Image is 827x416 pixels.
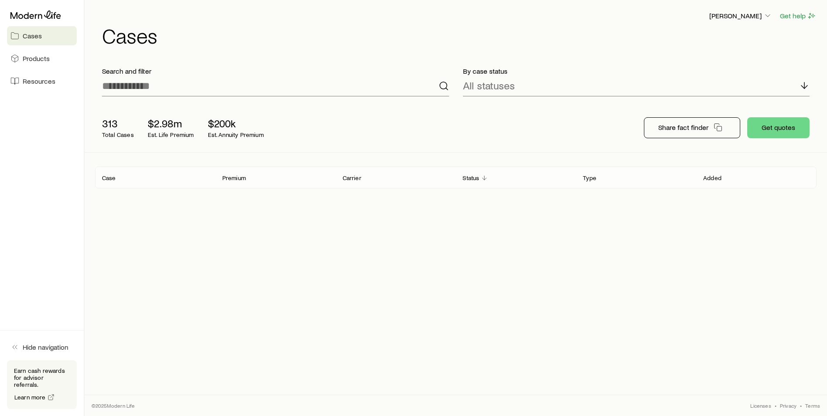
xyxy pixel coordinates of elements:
[644,117,740,138] button: Share fact finder
[780,402,796,409] a: Privacy
[805,402,820,409] a: Terms
[14,394,46,400] span: Learn more
[7,26,77,45] a: Cases
[102,131,134,138] p: Total Cases
[343,174,361,181] p: Carrier
[7,360,77,409] div: Earn cash rewards for advisor referrals.Learn more
[775,402,776,409] span: •
[148,131,194,138] p: Est. Life Premium
[463,67,810,75] p: By case status
[23,54,50,63] span: Products
[23,77,55,85] span: Resources
[23,31,42,40] span: Cases
[658,123,708,132] p: Share fact finder
[709,11,773,21] button: [PERSON_NAME]
[7,49,77,68] a: Products
[148,117,194,130] p: $2.98m
[14,367,70,388] p: Earn cash rewards for advisor referrals.
[102,25,817,46] h1: Cases
[102,67,449,75] p: Search and filter
[7,72,77,91] a: Resources
[92,402,135,409] p: © 2025 Modern Life
[583,174,596,181] p: Type
[102,174,116,181] p: Case
[709,11,772,20] p: [PERSON_NAME]
[747,117,810,138] button: Get quotes
[102,117,134,130] p: 313
[222,174,246,181] p: Premium
[463,79,515,92] p: All statuses
[779,11,817,21] button: Get help
[23,343,68,351] span: Hide navigation
[750,402,771,409] a: Licenses
[703,174,721,181] p: Added
[7,338,77,357] button: Hide navigation
[208,117,264,130] p: $200k
[208,131,264,138] p: Est. Annuity Premium
[463,174,479,181] p: Status
[800,402,802,409] span: •
[95,167,817,188] div: Client cases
